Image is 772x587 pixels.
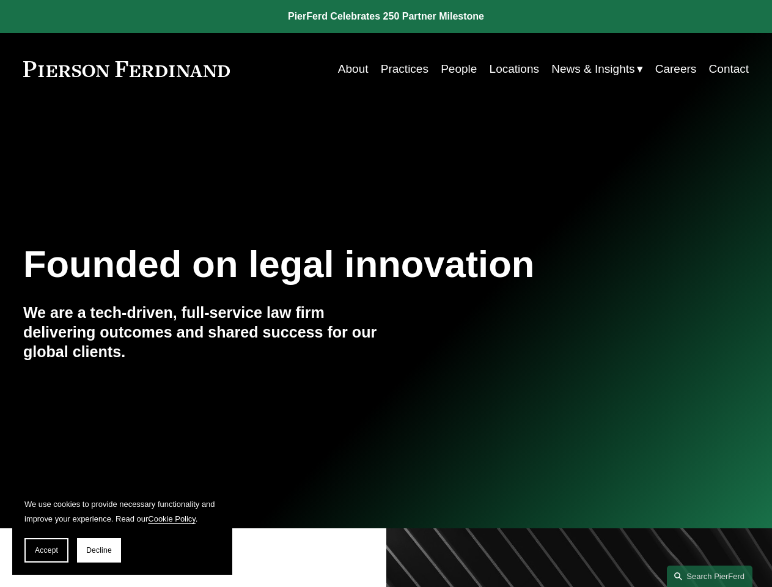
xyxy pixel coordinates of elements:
a: Cookie Policy [148,514,196,523]
a: About [338,57,369,81]
a: Practices [381,57,428,81]
a: People [441,57,477,81]
section: Cookie banner [12,485,232,575]
a: Contact [709,57,749,81]
button: Decline [77,538,121,563]
button: Accept [24,538,68,563]
a: Locations [490,57,539,81]
p: We use cookies to provide necessary functionality and improve your experience. Read our . [24,497,220,526]
h1: Founded on legal innovation [23,243,628,286]
span: Decline [86,546,112,555]
span: News & Insights [551,59,634,79]
span: Accept [35,546,58,555]
a: Search this site [667,566,752,587]
a: folder dropdown [551,57,642,81]
h4: We are a tech-driven, full-service law firm delivering outcomes and shared success for our global... [23,303,386,362]
a: Careers [655,57,697,81]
